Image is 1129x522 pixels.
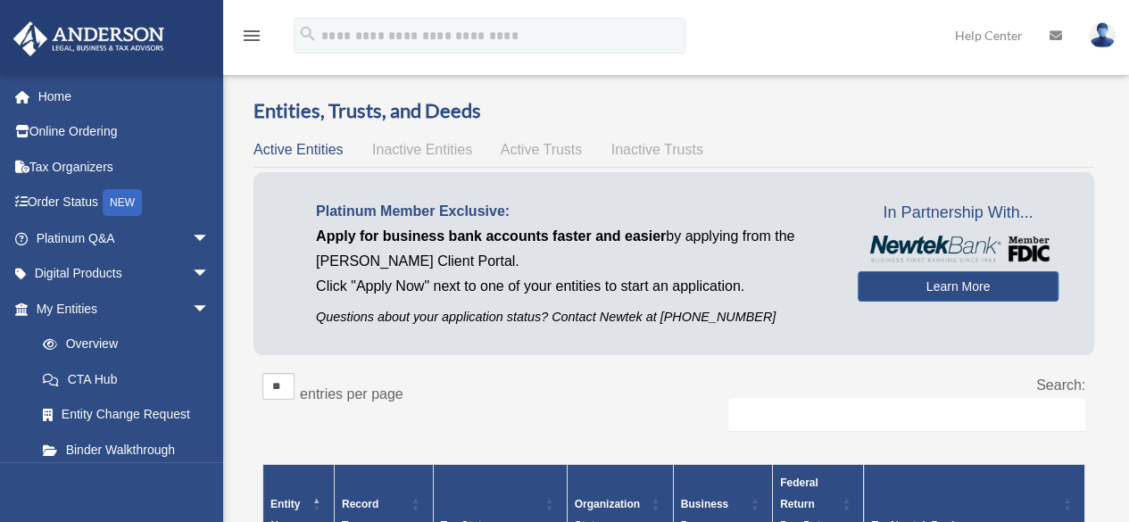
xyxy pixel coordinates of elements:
[316,199,831,224] p: Platinum Member Exclusive:
[316,224,831,274] p: by applying from the [PERSON_NAME] Client Portal.
[25,397,228,433] a: Entity Change Request
[12,291,228,327] a: My Entitiesarrow_drop_down
[25,432,228,468] a: Binder Walkthrough
[241,25,262,46] i: menu
[8,21,170,56] img: Anderson Advisors Platinum Portal
[192,220,228,257] span: arrow_drop_down
[501,142,583,157] span: Active Trusts
[192,256,228,293] span: arrow_drop_down
[12,114,237,150] a: Online Ordering
[372,142,472,157] span: Inactive Entities
[12,256,237,292] a: Digital Productsarrow_drop_down
[253,97,1094,125] h3: Entities, Trusts, and Deeds
[25,327,219,362] a: Overview
[858,199,1058,228] span: In Partnership With...
[192,291,228,327] span: arrow_drop_down
[12,185,237,221] a: Order StatusNEW
[316,274,831,299] p: Click "Apply Now" next to one of your entities to start an application.
[12,220,237,256] a: Platinum Q&Aarrow_drop_down
[25,361,228,397] a: CTA Hub
[316,306,831,328] p: Questions about your application status? Contact Newtek at [PHONE_NUMBER]
[253,142,343,157] span: Active Entities
[300,386,403,402] label: entries per page
[858,271,1058,302] a: Learn More
[1036,377,1085,393] label: Search:
[241,31,262,46] a: menu
[611,142,703,157] span: Inactive Trusts
[1089,22,1116,48] img: User Pic
[298,24,318,44] i: search
[867,236,1050,262] img: NewtekBankLogoSM.png
[103,189,142,216] div: NEW
[12,79,237,114] a: Home
[316,228,666,244] span: Apply for business bank accounts faster and easier
[12,149,237,185] a: Tax Organizers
